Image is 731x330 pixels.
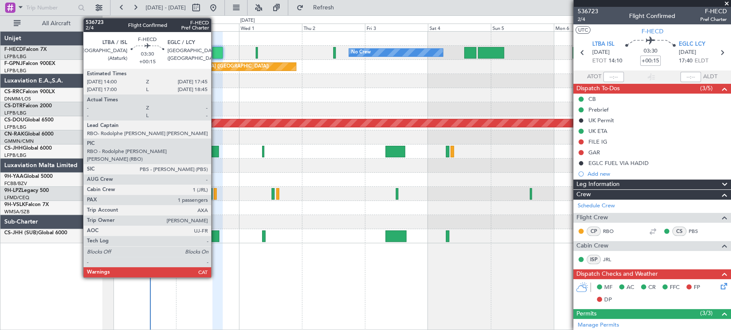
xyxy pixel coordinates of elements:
[554,24,617,31] div: Mon 6
[4,103,52,109] a: CS-DTRFalcon 2000
[176,24,239,31] div: Tue 30
[695,57,708,65] span: ELDT
[592,40,615,49] span: LTBA ISL
[4,174,24,179] span: 9H-YAA
[578,16,598,23] span: 2/4
[4,138,34,144] a: GMMN/CMN
[4,132,24,137] span: CN-RAK
[4,61,55,66] a: F-GPNJFalcon 900EX
[4,188,21,193] span: 9H-LPZ
[588,127,607,135] div: UK ETA
[4,230,38,236] span: CS-JHH (SUB)
[4,146,52,151] a: CS-JHHGlobal 6000
[240,17,255,24] div: [DATE]
[592,57,606,65] span: ETOT
[302,24,365,31] div: Thu 2
[305,5,341,11] span: Refresh
[4,202,49,207] a: 9H-VSLKFalcon 7X
[4,202,25,207] span: 9H-VSLK
[4,96,31,102] a: DNMM/LOS
[603,72,624,82] input: --:--
[588,106,609,113] div: Prebrief
[700,7,727,16] span: F-HECD
[648,283,656,292] span: CR
[4,47,23,52] span: F-HECD
[587,227,601,236] div: CP
[644,47,657,56] span: 03:30
[22,21,90,27] span: All Aircraft
[576,213,608,223] span: Flight Crew
[700,84,713,93] span: (3/5)
[694,283,700,292] span: FP
[578,7,598,16] span: 536723
[4,103,23,109] span: CS-DTR
[4,152,27,159] a: LFPB/LBG
[578,202,615,210] a: Schedule Crew
[4,68,27,74] a: LFPB/LBG
[576,241,609,251] span: Cabin Crew
[4,110,27,116] a: LFPB/LBG
[4,47,47,52] a: F-HECDFalcon 7X
[592,48,610,57] span: [DATE]
[134,60,269,73] div: Planned Maint [GEOGRAPHIC_DATA] ([GEOGRAPHIC_DATA])
[4,89,55,94] a: CS-RRCFalcon 900LX
[689,227,708,235] a: PBS
[4,132,54,137] a: CN-RAKGlobal 6000
[627,283,634,292] span: AC
[679,48,696,57] span: [DATE]
[679,57,692,65] span: 17:40
[629,12,675,21] div: Flight Confirmed
[576,180,620,189] span: Leg Information
[4,230,67,236] a: CS-JHH (SUB)Global 6000
[4,209,30,215] a: WMSA/SZB
[104,17,118,24] div: [DATE]
[4,174,53,179] a: 9H-YAAGlobal 5000
[578,321,619,330] a: Manage Permits
[603,227,622,235] a: RBO
[588,159,649,167] div: EGLC FUEL VIA HADID
[4,180,27,187] a: FCBB/BZV
[576,269,658,279] span: Dispatch Checks and Weather
[26,1,75,14] input: Trip Number
[700,309,713,318] span: (3/3)
[576,190,591,200] span: Crew
[491,24,554,31] div: Sun 5
[587,255,601,264] div: ISP
[700,16,727,23] span: Pref Charter
[641,27,663,36] span: F-HECD
[4,61,23,66] span: F-GPNJ
[113,24,176,31] div: Mon 29
[365,24,428,31] div: Fri 3
[576,309,597,319] span: Permits
[679,40,705,49] span: EGLC LCY
[588,138,607,145] div: FILE IG
[4,146,23,151] span: CS-JHH
[588,95,596,103] div: CB
[4,89,23,94] span: CS-RRC
[239,24,302,31] div: Wed 1
[292,1,344,15] button: Refresh
[4,118,54,123] a: CS-DOUGlobal 6500
[351,46,371,59] div: No Crew
[428,24,491,31] div: Sat 4
[670,283,680,292] span: FFC
[4,194,29,201] a: LFMD/CEQ
[604,283,612,292] span: MF
[587,73,601,81] span: ATOT
[4,188,49,193] a: 9H-LPZLegacy 500
[609,57,622,65] span: 14:10
[603,256,622,263] a: JRL
[4,124,27,130] a: LFPB/LBG
[4,118,24,123] span: CS-DOU
[4,53,27,60] a: LFPB/LBG
[9,17,93,30] button: All Aircraft
[576,84,620,94] span: Dispatch To-Dos
[672,227,686,236] div: CS
[588,170,727,177] div: Add new
[604,296,612,304] span: DP
[588,117,614,124] div: UK Permit
[146,4,186,12] span: [DATE] - [DATE]
[588,149,600,156] div: GAR
[576,26,591,34] button: UTC
[703,73,717,81] span: ALDT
